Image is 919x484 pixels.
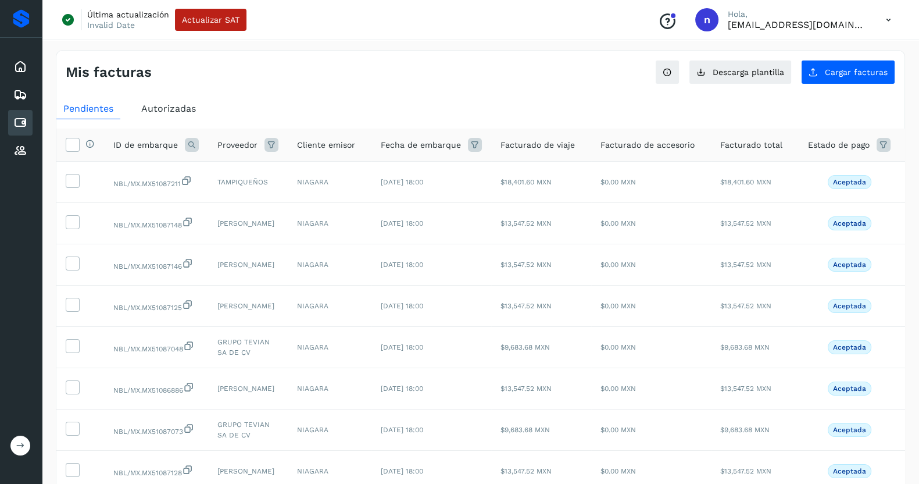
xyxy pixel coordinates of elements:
span: $0.00 MXN [600,385,636,393]
span: Actualizar SAT [182,16,239,24]
span: Facturado total [720,139,782,151]
td: NIAGARA [288,244,371,286]
div: Proveedores [8,138,33,163]
p: Aceptada [833,302,866,310]
p: Aceptada [833,385,866,393]
td: NIAGARA [288,368,371,410]
div: Inicio [8,54,33,80]
td: [PERSON_NAME] [208,203,288,244]
span: $0.00 MXN [600,261,636,269]
span: $0.00 MXN [600,343,636,351]
td: [PERSON_NAME] [208,368,288,410]
span: [DATE] 18:00 [381,343,423,351]
span: Descarga plantilla [713,68,784,76]
span: $13,547.52 MXN [500,302,552,310]
p: Última actualización [87,9,169,20]
span: e7cde089-ff57-4793-a2f8-c9f6c617a596 [113,262,194,271]
span: $13,547.52 MXN [500,467,552,475]
p: Invalid Date [87,20,135,30]
p: Aceptada [833,178,866,186]
span: $13,547.52 MXN [720,302,771,310]
span: eed22885-0035-4114-8dfd-b5641ec142a9 [113,221,194,229]
span: aad35837-b5c7-4e23-bd03-aaaf13215362 [113,180,192,188]
span: $0.00 MXN [600,467,636,475]
span: [DATE] 18:00 [381,261,423,269]
td: NIAGARA [288,410,371,451]
p: Hola, [728,9,867,19]
h4: Mis facturas [66,64,152,81]
p: Aceptada [833,426,866,434]
td: GRUPO TEVIAN SA DE CV [208,410,288,451]
p: Aceptada [833,261,866,269]
span: [DATE] 18:00 [381,302,423,310]
span: Autorizadas [141,103,196,114]
p: niagara+prod@solvento.mx [728,19,867,30]
span: $0.00 MXN [600,219,636,227]
span: $13,547.52 MXN [720,261,771,269]
span: Facturado de viaje [500,139,575,151]
span: $18,401.60 MXN [720,178,771,186]
span: [DATE] 18:00 [381,178,423,186]
span: $13,547.52 MXN [500,385,552,393]
span: $13,547.52 MXN [720,219,771,227]
span: $0.00 MXN [600,178,636,186]
span: 60fae0fe-b7d8-4460-a167-eeb7a2ac7597 [113,345,195,353]
span: 969779e8-a857-4aa2-952d-b463e247bf0b [113,386,195,394]
span: $13,547.52 MXN [720,385,771,393]
span: $0.00 MXN [600,302,636,310]
td: GRUPO TEVIAN SA DE CV [208,327,288,368]
span: $9,683.68 MXN [720,426,770,434]
td: NIAGARA [288,162,371,203]
span: Cargar facturas [825,68,888,76]
div: Embarques [8,82,33,108]
span: 31954b30-9beb-4586-bcba-e223768acbd2 [113,469,194,477]
span: $13,547.52 MXN [720,467,771,475]
span: $18,401.60 MXN [500,178,552,186]
span: Pendientes [63,103,113,114]
span: Fecha de embarque [381,139,461,151]
td: NIAGARA [288,203,371,244]
span: $13,547.52 MXN [500,219,552,227]
span: Cliente emisor [297,139,355,151]
span: 7a94864d-3f3d-46c0-b9c5-cf0c872cc0e6 [113,428,195,436]
span: $9,683.68 MXN [720,343,770,351]
td: TAMPIQUEÑOS [208,162,288,203]
button: Cargar facturas [801,60,895,84]
p: Aceptada [833,467,866,475]
span: Facturado de accesorio [600,139,695,151]
button: Descarga plantilla [689,60,792,84]
td: NIAGARA [288,286,371,327]
span: [DATE] 18:00 [381,467,423,475]
p: Aceptada [833,219,866,227]
span: $0.00 MXN [600,426,636,434]
td: [PERSON_NAME] [208,286,288,327]
span: $13,547.52 MXN [500,261,552,269]
span: $9,683.68 MXN [500,426,550,434]
span: Proveedor [217,139,258,151]
span: Estado de pago [808,139,870,151]
span: [DATE] 18:00 [381,385,423,393]
div: Cuentas por pagar [8,110,33,136]
span: 1b5391e1-d4b2-45fc-b971-112b166dfd38 [113,304,194,312]
span: $9,683.68 MXN [500,343,550,351]
td: NIAGARA [288,327,371,368]
span: ID de embarque [113,139,178,151]
span: [DATE] 18:00 [381,426,423,434]
span: [DATE] 18:00 [381,219,423,227]
button: Actualizar SAT [175,9,246,31]
p: Aceptada [833,343,866,351]
td: [PERSON_NAME] [208,244,288,286]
